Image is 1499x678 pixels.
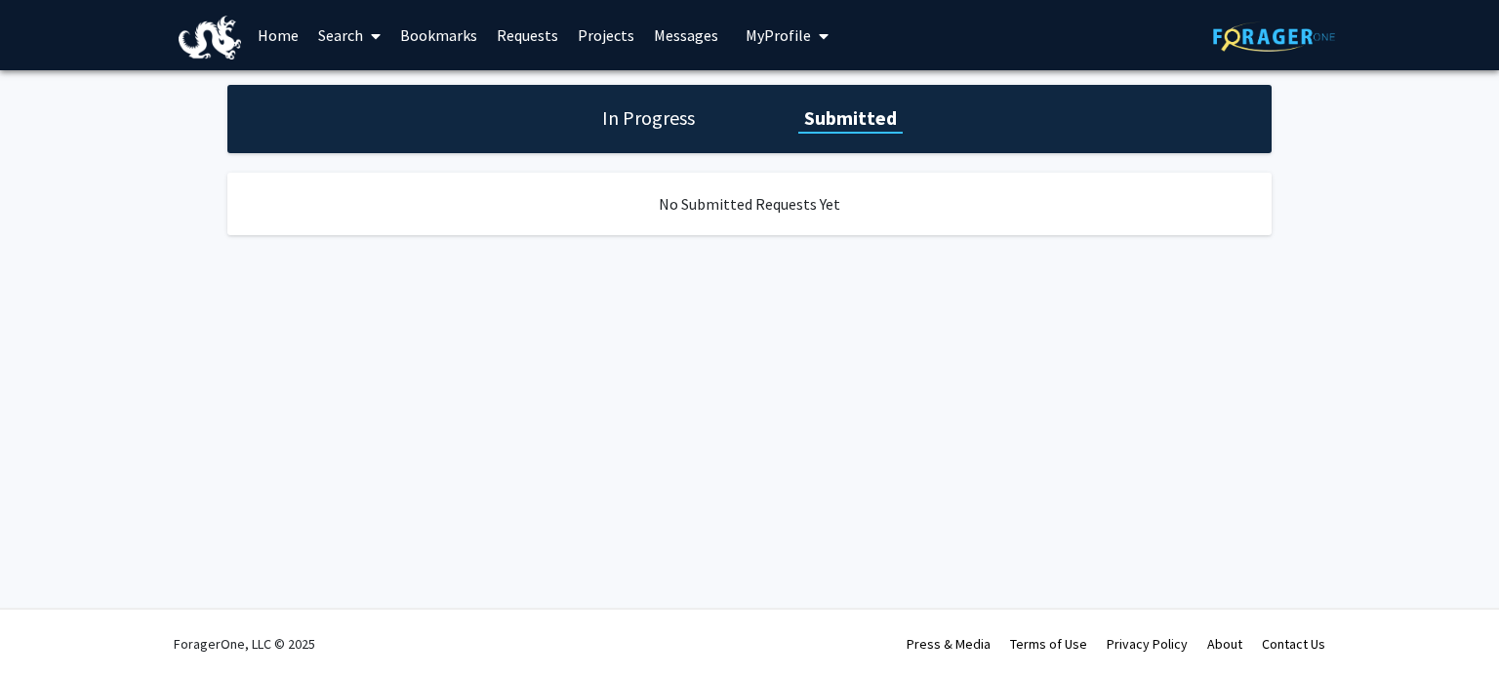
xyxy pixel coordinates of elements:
[798,104,903,132] h1: Submitted
[1213,21,1335,52] img: ForagerOne Logo
[227,173,1272,235] div: No Submitted Requests Yet
[1010,635,1087,653] a: Terms of Use
[746,25,811,45] span: My Profile
[15,590,83,663] iframe: Chat
[179,16,241,60] img: Drexel University Logo
[248,1,308,69] a: Home
[644,1,728,69] a: Messages
[390,1,487,69] a: Bookmarks
[596,104,701,132] h1: In Progress
[1107,635,1188,653] a: Privacy Policy
[308,1,390,69] a: Search
[487,1,568,69] a: Requests
[568,1,644,69] a: Projects
[1207,635,1242,653] a: About
[174,610,315,678] div: ForagerOne, LLC © 2025
[1262,635,1325,653] a: Contact Us
[907,635,991,653] a: Press & Media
